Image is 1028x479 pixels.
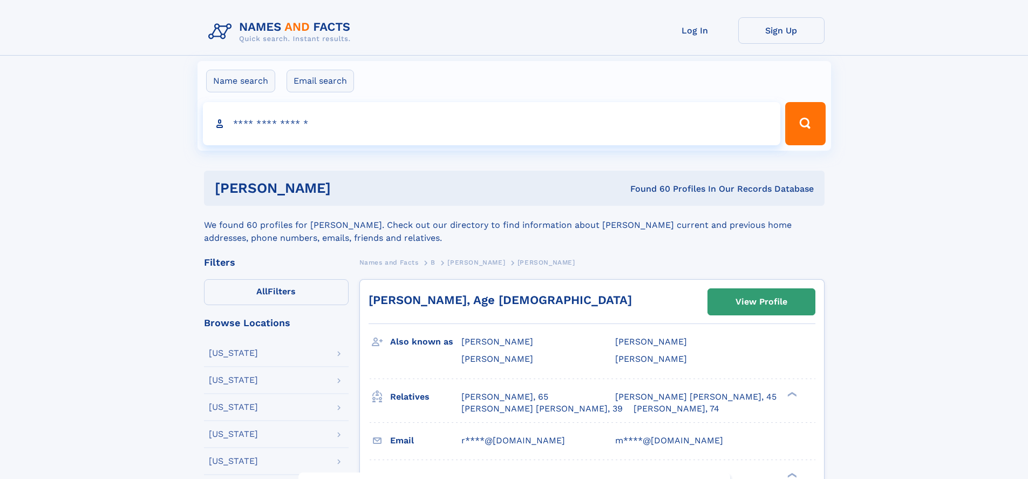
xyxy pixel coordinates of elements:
[203,102,781,145] input: search input
[518,259,575,266] span: [PERSON_NAME]
[206,70,275,92] label: Name search
[256,286,268,296] span: All
[461,403,623,415] a: [PERSON_NAME] [PERSON_NAME], 39
[785,471,798,478] div: ❯
[209,349,258,357] div: [US_STATE]
[447,259,505,266] span: [PERSON_NAME]
[204,258,349,267] div: Filters
[390,333,461,351] h3: Also known as
[204,318,349,328] div: Browse Locations
[461,391,548,403] a: [PERSON_NAME], 65
[738,17,825,44] a: Sign Up
[209,430,258,438] div: [US_STATE]
[461,354,533,364] span: [PERSON_NAME]
[209,376,258,384] div: [US_STATE]
[480,183,814,195] div: Found 60 Profiles In Our Records Database
[447,255,505,269] a: [PERSON_NAME]
[785,102,825,145] button: Search Button
[615,354,687,364] span: [PERSON_NAME]
[431,255,435,269] a: B
[390,388,461,406] h3: Relatives
[204,17,359,46] img: Logo Names and Facts
[431,259,435,266] span: B
[204,279,349,305] label: Filters
[209,403,258,411] div: [US_STATE]
[287,70,354,92] label: Email search
[215,181,481,195] h1: [PERSON_NAME]
[204,206,825,245] div: We found 60 profiles for [PERSON_NAME]. Check out our directory to find information about [PERSON...
[708,289,815,315] a: View Profile
[369,293,632,307] a: [PERSON_NAME], Age [DEMOGRAPHIC_DATA]
[634,403,719,415] a: [PERSON_NAME], 74
[652,17,738,44] a: Log In
[615,336,687,347] span: [PERSON_NAME]
[785,390,798,397] div: ❯
[390,431,461,450] h3: Email
[209,457,258,465] div: [US_STATE]
[461,336,533,347] span: [PERSON_NAME]
[736,289,787,314] div: View Profile
[615,391,777,403] a: [PERSON_NAME] [PERSON_NAME], 45
[359,255,419,269] a: Names and Facts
